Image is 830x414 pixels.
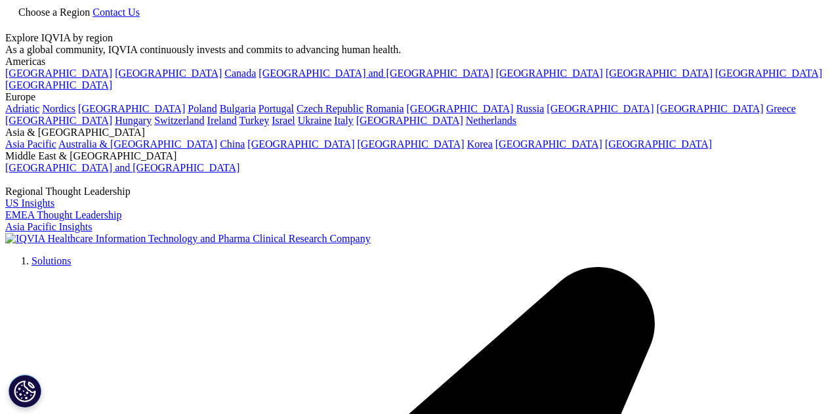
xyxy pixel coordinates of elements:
[42,103,75,114] a: Nordics
[715,68,822,79] a: [GEOGRAPHIC_DATA]
[259,68,493,79] a: [GEOGRAPHIC_DATA] and [GEOGRAPHIC_DATA]
[272,115,295,126] a: Israel
[9,375,41,407] button: Cookies Settings
[334,115,353,126] a: Italy
[207,115,237,126] a: Ireland
[466,115,516,126] a: Netherlands
[93,7,140,18] a: Contact Us
[224,68,256,79] a: Canada
[5,138,56,150] a: Asia Pacific
[298,115,332,126] a: Ukraine
[5,233,371,245] img: IQVIA Healthcare Information Technology and Pharma Clinical Research Company
[5,44,825,56] div: As a global community, IQVIA continuously invests and commits to advancing human health.
[58,138,217,150] a: Australia & [GEOGRAPHIC_DATA]
[366,103,404,114] a: Romania
[5,56,825,68] div: Americas
[5,32,825,44] div: Explore IQVIA by region
[5,115,112,126] a: [GEOGRAPHIC_DATA]
[188,103,217,114] a: Poland
[766,103,796,114] a: Greece
[5,197,54,209] a: US Insights
[5,68,112,79] a: [GEOGRAPHIC_DATA]
[5,221,92,232] a: Asia Pacific Insights
[358,138,465,150] a: [GEOGRAPHIC_DATA]
[78,103,185,114] a: [GEOGRAPHIC_DATA]
[115,68,222,79] a: [GEOGRAPHIC_DATA]
[5,127,825,138] div: Asia & [GEOGRAPHIC_DATA]
[5,79,112,91] a: [GEOGRAPHIC_DATA]
[297,103,363,114] a: Czech Republic
[220,103,256,114] a: Bulgaria
[239,115,270,126] a: Turkey
[220,138,245,150] a: China
[154,115,204,126] a: Switzerland
[547,103,654,114] a: [GEOGRAPHIC_DATA]
[407,103,514,114] a: [GEOGRAPHIC_DATA]
[247,138,354,150] a: [GEOGRAPHIC_DATA]
[467,138,493,150] a: Korea
[495,138,602,150] a: [GEOGRAPHIC_DATA]
[5,103,39,114] a: Adriatic
[5,162,239,173] a: [GEOGRAPHIC_DATA] and [GEOGRAPHIC_DATA]
[5,91,825,103] div: Europe
[259,103,294,114] a: Portugal
[657,103,764,114] a: [GEOGRAPHIC_DATA]
[516,103,545,114] a: Russia
[496,68,603,79] a: [GEOGRAPHIC_DATA]
[18,7,90,18] span: Choose a Region
[356,115,463,126] a: [GEOGRAPHIC_DATA]
[605,138,712,150] a: [GEOGRAPHIC_DATA]
[115,115,152,126] a: Hungary
[5,150,825,162] div: Middle East & [GEOGRAPHIC_DATA]
[31,255,71,266] a: Solutions
[606,68,713,79] a: [GEOGRAPHIC_DATA]
[5,186,825,197] div: Regional Thought Leadership
[5,209,121,220] a: EMEA Thought Leadership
